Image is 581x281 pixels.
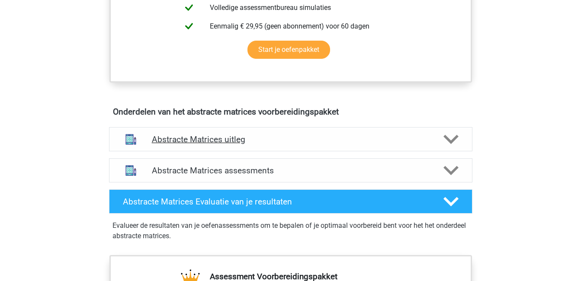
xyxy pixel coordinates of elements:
a: Start je oefenpakket [247,41,330,59]
img: abstracte matrices uitleg [120,128,142,150]
a: uitleg Abstracte Matrices uitleg [106,127,476,151]
h4: Abstracte Matrices assessments [152,166,430,176]
a: assessments Abstracte Matrices assessments [106,158,476,182]
h4: Onderdelen van het abstracte matrices voorbereidingspakket [113,107,469,117]
h4: Abstracte Matrices Evaluatie van je resultaten [123,197,430,207]
h4: Abstracte Matrices uitleg [152,134,430,144]
img: abstracte matrices assessments [120,160,142,182]
p: Evalueer de resultaten van je oefenassessments om te bepalen of je optimaal voorbereid bent voor ... [112,220,469,241]
a: Abstracte Matrices Evaluatie van je resultaten [106,189,476,214]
